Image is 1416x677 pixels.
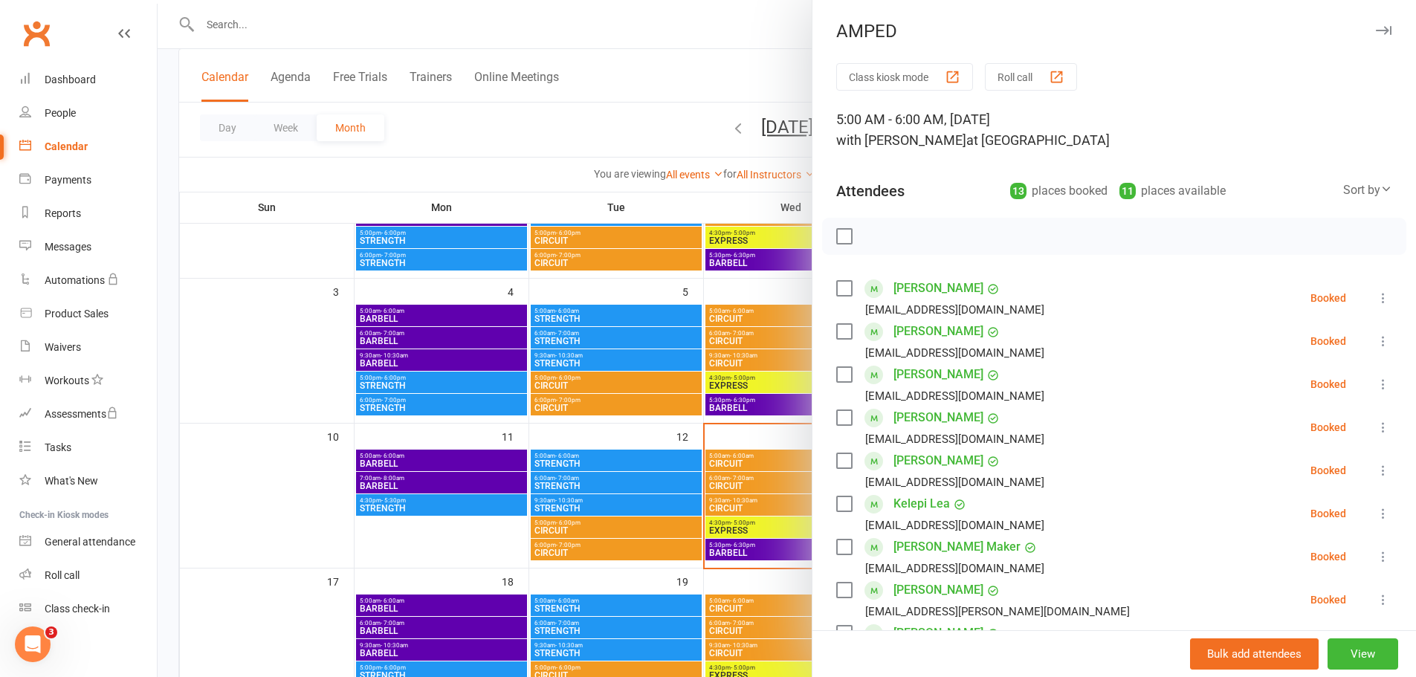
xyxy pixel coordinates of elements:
a: Dashboard [19,63,157,97]
a: Messages [19,230,157,264]
div: [EMAIL_ADDRESS][DOMAIN_NAME] [865,516,1044,535]
div: General attendance [45,536,135,548]
a: Class kiosk mode [19,592,157,626]
div: Automations [45,274,105,286]
div: places available [1119,181,1226,201]
div: Waivers [45,341,81,353]
button: Bulk add attendees [1190,638,1319,670]
div: 5:00 AM - 6:00 AM, [DATE] [836,109,1392,151]
div: Booked [1310,293,1346,303]
a: [PERSON_NAME] [893,276,983,300]
div: [EMAIL_ADDRESS][DOMAIN_NAME] [865,473,1044,492]
div: Booked [1310,465,1346,476]
span: with [PERSON_NAME] [836,132,966,148]
a: Payments [19,163,157,197]
a: Automations [19,264,157,297]
div: [EMAIL_ADDRESS][PERSON_NAME][DOMAIN_NAME] [865,602,1130,621]
a: Kelepi Lea [893,492,950,516]
div: What's New [45,475,98,487]
div: Dashboard [45,74,96,85]
a: General attendance kiosk mode [19,525,157,559]
a: Waivers [19,331,157,364]
a: What's New [19,464,157,498]
a: Roll call [19,559,157,592]
div: 13 [1010,183,1027,199]
div: Booked [1310,422,1346,433]
a: Reports [19,197,157,230]
a: People [19,97,157,130]
div: [EMAIL_ADDRESS][DOMAIN_NAME] [865,300,1044,320]
iframe: Intercom live chat [15,626,51,662]
div: [EMAIL_ADDRESS][DOMAIN_NAME] [865,343,1044,363]
a: Workouts [19,364,157,398]
div: AMPED [812,21,1416,42]
button: View [1328,638,1398,670]
a: Product Sales [19,297,157,331]
a: [PERSON_NAME] [893,449,983,473]
div: places booked [1010,181,1108,201]
div: Payments [45,174,91,186]
div: Sort by [1343,181,1392,200]
div: Calendar [45,140,88,152]
div: [EMAIL_ADDRESS][DOMAIN_NAME] [865,559,1044,578]
div: 11 [1119,183,1136,199]
a: Assessments [19,398,157,431]
button: Roll call [985,63,1077,91]
div: Booked [1310,508,1346,519]
div: Assessments [45,408,118,420]
div: Messages [45,241,91,253]
div: Workouts [45,375,89,386]
a: [PERSON_NAME] [893,363,983,386]
div: Tasks [45,441,71,453]
a: Calendar [19,130,157,163]
span: at [GEOGRAPHIC_DATA] [966,132,1110,148]
button: Class kiosk mode [836,63,973,91]
div: Booked [1310,595,1346,605]
div: [EMAIL_ADDRESS][DOMAIN_NAME] [865,430,1044,449]
span: 3 [45,626,57,638]
div: Booked [1310,551,1346,562]
div: People [45,107,76,119]
a: [PERSON_NAME] Maker [893,535,1021,559]
div: [EMAIL_ADDRESS][DOMAIN_NAME] [865,386,1044,406]
a: Tasks [19,431,157,464]
div: Booked [1310,379,1346,389]
div: Booked [1310,336,1346,346]
a: [PERSON_NAME] [893,621,983,645]
div: Class check-in [45,603,110,615]
div: Product Sales [45,308,109,320]
a: [PERSON_NAME] [893,320,983,343]
a: Clubworx [18,15,55,52]
div: Roll call [45,569,80,581]
a: [PERSON_NAME] [893,406,983,430]
div: Attendees [836,181,905,201]
a: [PERSON_NAME] [893,578,983,602]
div: Reports [45,207,81,219]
